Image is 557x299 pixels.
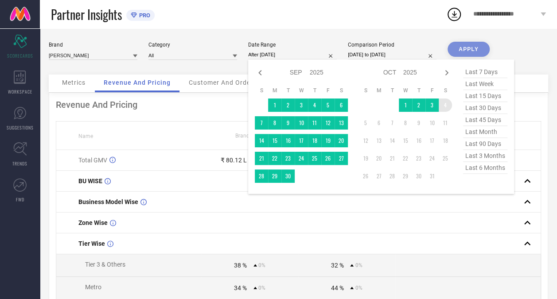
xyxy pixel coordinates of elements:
[439,87,452,94] th: Saturday
[78,198,138,205] span: Business Model Wise
[359,169,372,183] td: Sun Oct 26 2025
[463,90,507,102] span: last 15 days
[372,169,386,183] td: Mon Oct 27 2025
[372,134,386,147] td: Mon Oct 13 2025
[463,162,507,174] span: last 6 months
[412,116,425,130] td: Thu Oct 09 2025
[255,134,268,147] td: Sun Sep 14 2025
[295,98,308,112] td: Wed Sep 03 2025
[16,196,24,203] span: FWD
[62,79,86,86] span: Metrics
[439,152,452,165] td: Sat Oct 25 2025
[308,152,321,165] td: Thu Sep 25 2025
[446,6,462,22] div: Open download list
[412,134,425,147] td: Thu Oct 16 2025
[295,152,308,165] td: Wed Sep 24 2025
[372,116,386,130] td: Mon Oct 06 2025
[425,98,439,112] td: Fri Oct 03 2025
[463,150,507,162] span: last 3 months
[308,134,321,147] td: Thu Sep 18 2025
[335,116,348,130] td: Sat Sep 13 2025
[258,285,265,291] span: 0%
[49,42,137,48] div: Brand
[386,152,399,165] td: Tue Oct 21 2025
[348,50,436,59] input: Select comparison period
[441,67,452,78] div: Next month
[78,157,107,164] span: Total GMV
[78,133,93,139] span: Name
[7,52,33,59] span: SCORECARDS
[439,134,452,147] td: Sat Oct 18 2025
[268,134,281,147] td: Mon Sep 15 2025
[255,87,268,94] th: Sunday
[268,98,281,112] td: Mon Sep 01 2025
[321,134,335,147] td: Fri Sep 19 2025
[234,284,247,291] div: 34 %
[463,66,507,78] span: last 7 days
[412,169,425,183] td: Thu Oct 30 2025
[463,126,507,138] span: last month
[248,42,337,48] div: Date Range
[463,114,507,126] span: last 45 days
[335,87,348,94] th: Saturday
[281,169,295,183] td: Tue Sep 30 2025
[335,134,348,147] td: Sat Sep 20 2025
[321,152,335,165] td: Fri Sep 26 2025
[399,169,412,183] td: Wed Oct 29 2025
[258,262,265,268] span: 0%
[399,98,412,112] td: Wed Oct 01 2025
[8,88,32,95] span: WORKSPACE
[255,116,268,130] td: Sun Sep 07 2025
[386,116,399,130] td: Tue Oct 07 2025
[425,152,439,165] td: Fri Oct 24 2025
[248,50,337,59] input: Select date range
[268,152,281,165] td: Mon Sep 22 2025
[12,160,27,167] span: TRENDS
[321,98,335,112] td: Fri Sep 05 2025
[281,87,295,94] th: Tuesday
[412,98,425,112] td: Thu Oct 02 2025
[295,134,308,147] td: Wed Sep 17 2025
[78,177,102,185] span: BU WISE
[425,134,439,147] td: Fri Oct 17 2025
[268,87,281,94] th: Monday
[399,152,412,165] td: Wed Oct 22 2025
[386,134,399,147] td: Tue Oct 14 2025
[281,98,295,112] td: Tue Sep 02 2025
[359,87,372,94] th: Sunday
[221,157,247,164] div: ₹ 80.12 L
[331,262,343,269] div: 32 %
[372,87,386,94] th: Monday
[189,79,257,86] span: Customer And Orders
[308,87,321,94] th: Thursday
[268,116,281,130] td: Mon Sep 08 2025
[308,116,321,130] td: Thu Sep 11 2025
[321,87,335,94] th: Friday
[463,102,507,114] span: last 30 days
[255,169,268,183] td: Sun Sep 28 2025
[359,152,372,165] td: Sun Oct 19 2025
[7,124,34,131] span: SUGGESTIONS
[355,262,362,268] span: 0%
[235,133,265,139] span: Brand Value
[321,116,335,130] td: Fri Sep 12 2025
[425,169,439,183] td: Fri Oct 31 2025
[359,134,372,147] td: Sun Oct 12 2025
[295,87,308,94] th: Wednesday
[386,169,399,183] td: Tue Oct 28 2025
[399,134,412,147] td: Wed Oct 15 2025
[335,152,348,165] td: Sat Sep 27 2025
[281,152,295,165] td: Tue Sep 23 2025
[78,240,105,247] span: Tier Wise
[255,152,268,165] td: Sun Sep 21 2025
[234,262,247,269] div: 38 %
[359,116,372,130] td: Sun Oct 05 2025
[295,116,308,130] td: Wed Sep 10 2025
[439,98,452,112] td: Sat Oct 04 2025
[386,87,399,94] th: Tuesday
[348,42,436,48] div: Comparison Period
[412,152,425,165] td: Thu Oct 23 2025
[104,79,171,86] span: Revenue And Pricing
[331,284,343,291] div: 44 %
[412,87,425,94] th: Thursday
